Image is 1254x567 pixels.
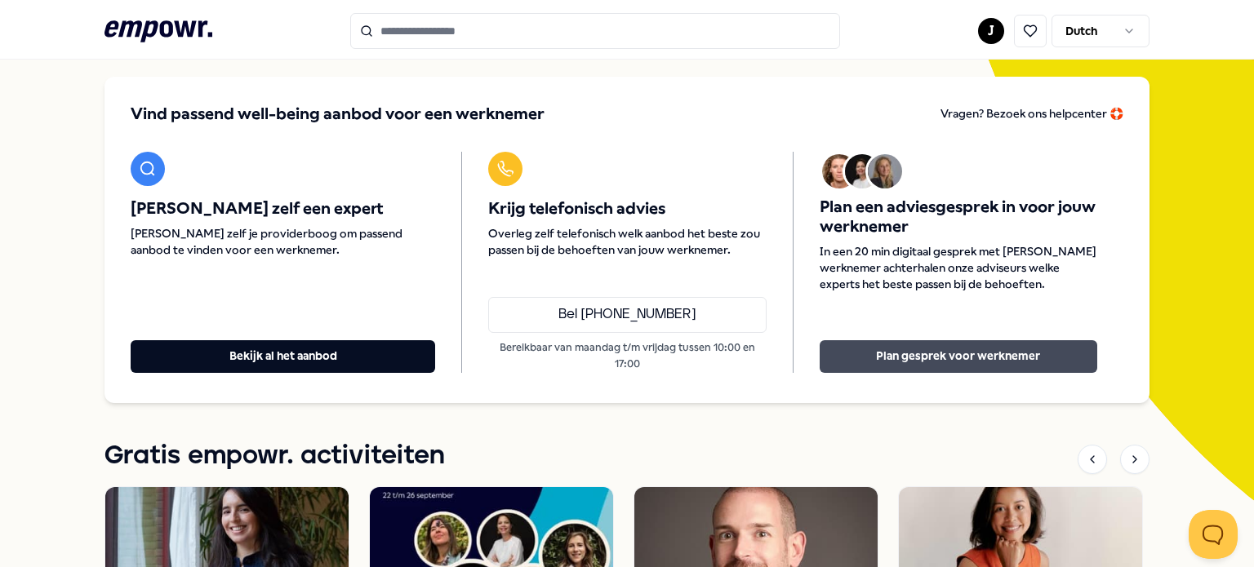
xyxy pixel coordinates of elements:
[488,225,766,258] span: Overleg zelf telefonisch welk aanbod het beste zou passen bij de behoeften van jouw werknemer.
[131,103,545,126] span: Vind passend well-being aanbod voor een werknemer
[1189,510,1238,559] iframe: Help Scout Beacon - Open
[131,199,435,219] span: [PERSON_NAME] zelf een expert
[488,297,766,333] a: Bel [PHONE_NUMBER]
[845,154,879,188] img: Avatar
[488,339,766,373] p: Bereikbaar van maandag t/m vrijdag tussen 10:00 en 17:00
[820,197,1097,237] span: Plan een adviesgesprek in voor jouw werknemer
[940,103,1123,126] a: Vragen? Bezoek ons helpcenter 🛟
[822,154,856,188] img: Avatar
[978,18,1004,44] button: J
[104,436,445,476] h1: Gratis empowr. activiteiten
[488,199,766,219] span: Krijg telefonisch advies
[350,13,840,49] input: Search for products, categories or subcategories
[868,154,902,188] img: Avatar
[131,340,435,373] button: Bekijk al het aanbod
[820,243,1097,292] span: In een 20 min digitaal gesprek met [PERSON_NAME] werknemer achterhalen onze adviseurs welke exper...
[131,225,435,258] span: [PERSON_NAME] zelf je providerboog om passend aanbod te vinden voor een werknemer.
[940,107,1123,120] span: Vragen? Bezoek ons helpcenter 🛟
[820,340,1097,373] button: Plan gesprek voor werknemer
